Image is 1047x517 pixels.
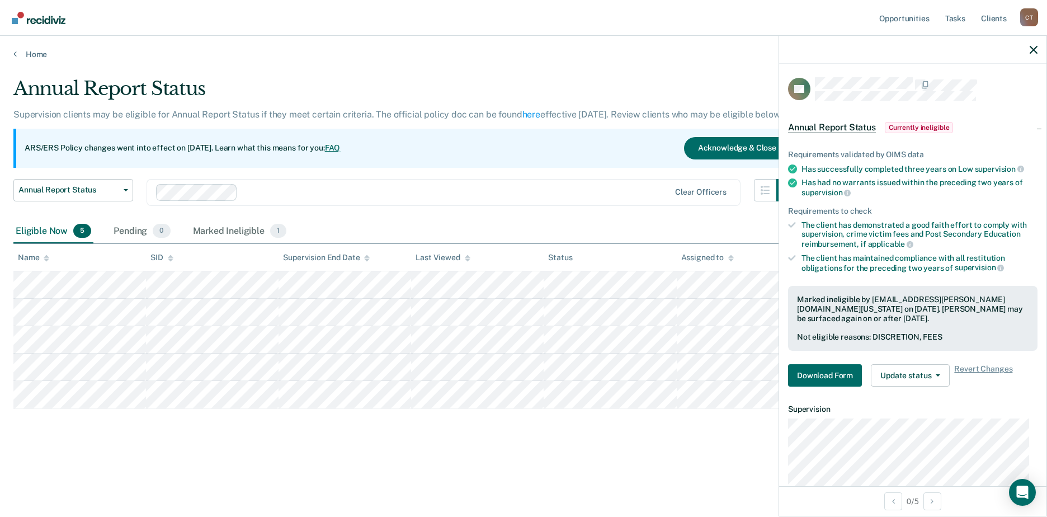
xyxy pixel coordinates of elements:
a: here [522,109,540,120]
div: Pending [111,219,172,244]
a: FAQ [325,143,341,152]
div: Eligible Now [13,219,93,244]
div: SID [150,253,173,262]
span: 0 [153,224,170,238]
button: Acknowledge & Close [684,137,790,159]
div: C T [1020,8,1038,26]
button: Update status [871,364,950,387]
button: Profile dropdown button [1020,8,1038,26]
button: Previous Opportunity [884,492,902,510]
div: Marked ineligible by [EMAIL_ADDRESS][PERSON_NAME][DOMAIN_NAME][US_STATE] on [DATE]. [PERSON_NAME]... [797,295,1029,323]
div: Annual Report StatusCurrently ineligible [779,110,1046,145]
div: Not eligible reasons: DISCRETION, FEES [797,332,1029,342]
span: 5 [73,224,91,238]
div: The client has demonstrated a good faith effort to comply with supervision, crime victim fees and... [801,220,1037,249]
div: 0 / 5 [779,486,1046,516]
div: Supervision End Date [283,253,370,262]
span: Revert Changes [954,364,1012,387]
div: Last Viewed [416,253,470,262]
span: Annual Report Status [788,122,876,133]
div: Clear officers [675,187,727,197]
span: applicable [868,239,913,248]
span: Annual Report Status [18,185,119,195]
div: Has had no warrants issued within the preceding two years of [801,178,1037,197]
div: Annual Report Status [13,77,799,109]
div: Requirements to check [788,206,1037,216]
span: supervision [955,263,1004,272]
span: Currently ineligible [885,122,954,133]
span: supervision [975,164,1024,173]
div: Assigned to [681,253,734,262]
div: Has successfully completed three years on Low [801,164,1037,174]
span: supervision [801,188,851,197]
dt: Supervision [788,405,1037,414]
a: Home [13,49,1034,59]
a: Navigate to form link [788,364,866,387]
p: ARS/ERS Policy changes went into effect on [DATE]. Learn what this means for you: [25,143,340,154]
img: Recidiviz [12,12,65,24]
div: Status [548,253,572,262]
button: Next Opportunity [923,492,941,510]
div: Open Intercom Messenger [1009,479,1036,506]
div: Requirements validated by OIMS data [788,150,1037,159]
span: 1 [270,224,286,238]
div: The client has maintained compliance with all restitution obligations for the preceding two years of [801,253,1037,272]
p: Supervision clients may be eligible for Annual Report Status if they meet certain criteria. The o... [13,109,781,120]
button: Download Form [788,364,862,387]
div: Marked Ineligible [191,219,289,244]
div: Name [18,253,49,262]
